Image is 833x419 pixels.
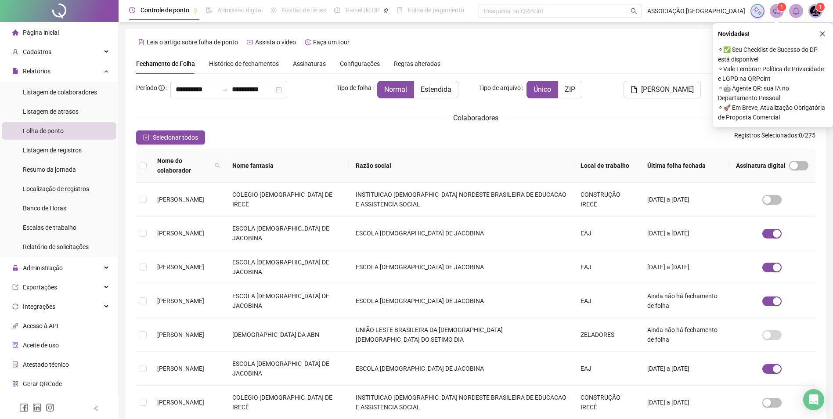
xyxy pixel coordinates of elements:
span: Faça um tour [313,39,350,46]
span: youtube [247,39,253,45]
span: Novidades ! [718,29,750,39]
span: file [631,86,638,93]
span: pushpin [383,8,389,13]
span: [PERSON_NAME] [157,196,204,203]
span: Folha de ponto [23,127,64,134]
span: Escalas de trabalho [23,224,76,231]
span: [PERSON_NAME] [157,331,204,338]
td: ESCOLA [DEMOGRAPHIC_DATA] DE JACOBINA [349,217,573,250]
th: Razão social [349,149,573,183]
span: dashboard [334,7,340,13]
span: [PERSON_NAME] [157,365,204,372]
span: Admissão digital [217,7,263,14]
span: [PERSON_NAME] [641,84,694,95]
span: pushpin [193,8,198,13]
td: ESCOLA [DEMOGRAPHIC_DATA] DE JACOBINA [349,352,573,386]
td: ESCOLA [DEMOGRAPHIC_DATA] DE JACOBINA [349,284,573,318]
span: Banco de Horas [23,205,66,212]
span: history [305,39,311,45]
span: Folha de pagamento [408,7,464,14]
div: Open Intercom Messenger [803,389,824,410]
span: Ainda não há fechamento de folha [647,293,718,309]
td: [DATE] a [DATE] [640,250,729,284]
span: qrcode [12,381,18,387]
span: Configurações [340,61,380,67]
span: user-add [12,49,18,55]
span: ASSOCIAÇÃO [GEOGRAPHIC_DATA] [647,6,745,16]
span: facebook [19,403,28,412]
td: ZELADORES [573,318,640,352]
span: Fechamento de Folha [136,60,195,67]
span: Resumo da jornada [23,166,76,173]
td: INSTITUICAO [DEMOGRAPHIC_DATA] NORDESTE BRASILEIRA DE EDUCACAO E ASSISTENCIA SOCIAL [349,183,573,217]
span: Normal [384,85,407,94]
span: Controle de ponto [141,7,189,14]
span: Nome do colaborador [157,156,211,175]
span: Assinaturas [293,61,326,67]
span: Atestado técnico [23,361,69,368]
span: api [12,323,18,329]
span: [PERSON_NAME] [157,399,204,406]
td: UNIÃO LESTE BRASILEIRA DA [DEMOGRAPHIC_DATA] [DEMOGRAPHIC_DATA] DO SETIMO DIA [349,318,573,352]
span: ⚬ 🚀 Em Breve, Atualização Obrigatória de Proposta Comercial [718,103,828,122]
span: file-done [206,7,212,13]
sup: 1 [777,3,786,11]
span: file-text [138,39,144,45]
span: bell [792,7,800,15]
span: Ainda não há fechamento de folha [647,326,718,343]
span: ⚬ ✅ Seu Checklist de Sucesso do DP está disponível [718,45,828,64]
span: lock [12,265,18,271]
span: notification [773,7,781,15]
span: Gerar QRCode [23,380,62,387]
span: ⚬ Vale Lembrar: Política de Privacidade e LGPD na QRPoint [718,64,828,83]
span: Administração [23,264,63,271]
span: Localização de registros [23,185,89,192]
td: ESCOLA [DEMOGRAPHIC_DATA] DE JACOBINA [225,352,349,386]
td: COLEGIO [DEMOGRAPHIC_DATA] DE IRECÊ [225,183,349,217]
span: sync [12,303,18,310]
span: audit [12,342,18,348]
button: Selecionar todos [136,130,205,144]
span: Gestão de férias [282,7,326,14]
span: info-circle [159,85,165,91]
span: : 0 / 275 [734,130,815,144]
img: 38118 [809,4,822,18]
span: search [213,154,222,177]
td: ESCOLA [DEMOGRAPHIC_DATA] DE JACOBINA [349,250,573,284]
span: Página inicial [23,29,59,36]
span: Listagem de registros [23,147,82,154]
td: CONSTRUÇÃO IRECÊ [573,183,640,217]
span: export [12,284,18,290]
span: Painel do DP [346,7,380,14]
td: ESCOLA [DEMOGRAPHIC_DATA] DE JACOBINA [225,284,349,318]
td: EAJ [573,284,640,318]
span: close [819,31,826,37]
span: Registros Selecionados [734,132,797,139]
span: left [93,405,99,412]
span: Histórico de fechamentos [209,60,279,67]
td: [DEMOGRAPHIC_DATA] DA ABN [225,318,349,352]
span: instagram [46,403,54,412]
span: [PERSON_NAME] [157,230,204,237]
span: Colaboradores [453,114,498,122]
th: Nome fantasia [225,149,349,183]
span: home [12,29,18,36]
span: Estendida [421,85,451,94]
span: Assinatura digital [736,161,786,170]
span: Integrações [23,303,55,310]
img: sparkle-icon.fc2bf0ac1784a2077858766a79e2daf3.svg [753,6,762,16]
th: Última folha fechada [640,149,729,183]
span: sun [270,7,277,13]
span: Listagem de atrasos [23,108,79,115]
span: Relatórios [23,68,50,75]
span: check-square [143,134,149,141]
td: [DATE] a [DATE] [640,352,729,386]
span: to [221,86,228,93]
td: EAJ [573,217,640,250]
span: file [12,68,18,74]
th: Local de trabalho [573,149,640,183]
span: Acesso à API [23,322,58,329]
td: [DATE] a [DATE] [640,217,729,250]
span: ⚬ 🤖 Agente QR: sua IA no Departamento Pessoal [718,83,828,103]
span: search [215,163,220,168]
